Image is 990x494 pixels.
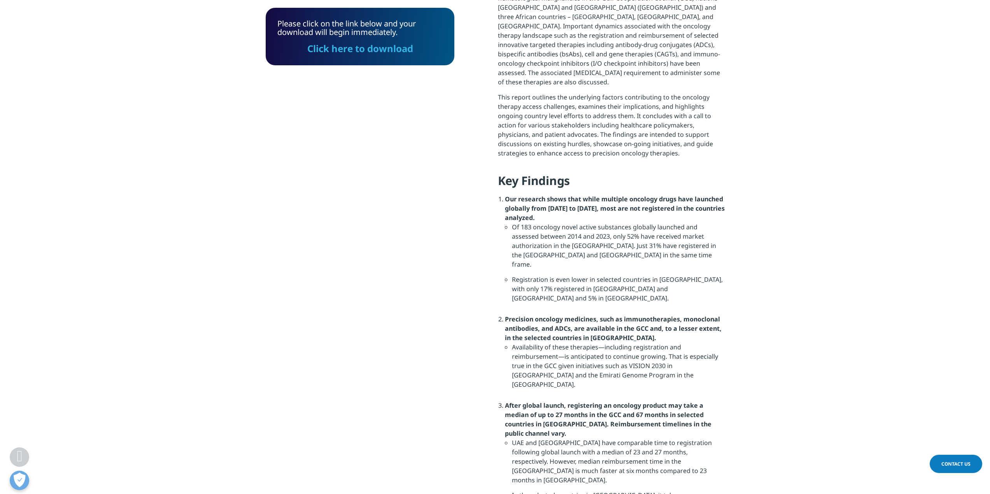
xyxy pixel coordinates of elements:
li: Of 183 oncology novel active substances globally launched and assessed between 2014 and 2023, onl... [512,222,725,275]
strong: Precision oncology medicines, such as immunotherapies, monoclonal antibodies, and ADCs, are avail... [505,315,722,342]
a: Contact Us [930,455,982,473]
button: Ouvrir le centre de préférences [10,471,29,490]
li: Availability of these therapies—including registration and reimbursement—is anticipated to contin... [512,342,725,395]
span: Contact Us [941,461,971,467]
a: Click here to download [307,42,413,55]
li: Registration is even lower in selected countries in [GEOGRAPHIC_DATA], with only 17% registered i... [512,275,725,309]
p: This report outlines the underlying factors contributing to the oncology therapy access challenge... [498,93,725,164]
div: Please click on the link below and your download will begin immediately. [277,19,443,54]
li: UAE and [GEOGRAPHIC_DATA] have comparable time to registration following global launch with a med... [512,438,725,491]
strong: After global launch, registering an oncology product may take a median of up to 27 months in the ... [505,401,711,438]
strong: Our research shows that while multiple oncology drugs have launched globally from [DATE] to [DATE... [505,195,725,222]
h4: Key Findings [498,173,725,194]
